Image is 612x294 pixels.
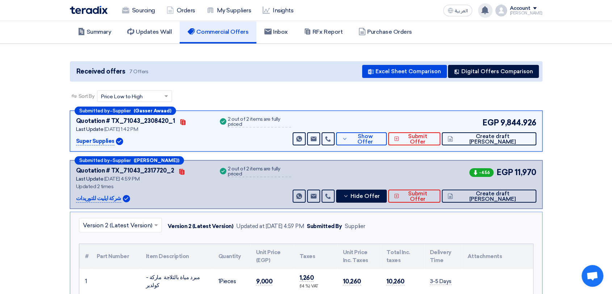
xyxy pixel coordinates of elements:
button: Show Offer [336,132,386,145]
span: Last Update [76,176,104,182]
span: [DATE] 1:42 PM [104,126,138,132]
a: Summary [70,20,120,44]
h5: RFx Report [304,28,343,36]
button: Create draft [PERSON_NAME] [442,190,536,203]
div: 2 out of 2 items are fully priced [228,166,291,177]
div: Updated at [DATE] 4:59 PM [236,222,304,231]
div: – [75,156,184,165]
img: Teradix logo [70,6,108,14]
a: Open chat [582,265,603,287]
th: Part Number [91,244,140,269]
th: Item Description [140,244,213,269]
h5: Commercial Offers [188,28,248,36]
span: EGP [482,117,499,129]
a: Commercial Offers [180,20,256,44]
a: Purchase Orders [351,20,420,44]
span: 10,260 [386,278,404,285]
div: Quotation # TX_71043_2317720_2 [76,166,174,175]
b: ([PERSON_NAME]) [134,158,179,163]
th: Unit Price (EGP) [250,244,294,269]
div: Submitted By [307,222,342,231]
h5: Inbox [264,28,288,36]
div: – [75,107,176,115]
span: Hide Offer [351,194,380,199]
span: 3-5 Days [430,278,452,285]
span: Last Update [76,126,104,132]
span: Submit Offer [401,134,434,145]
span: 1 [218,278,220,285]
a: RFx Report [296,20,351,44]
div: Quotation # TX_71043_2308420_1 [76,117,175,125]
button: Submit Offer [388,132,440,145]
th: Attachments [462,244,533,269]
span: العربية [455,8,468,13]
button: Hide Offer [336,190,386,203]
div: Updated 2 times [76,183,210,190]
button: Excel Sheet Comparison [362,65,447,78]
span: 7 Offers [129,68,148,75]
a: Inbox [256,20,296,44]
span: Supplier [113,158,131,163]
a: Orders [161,3,201,18]
span: [DATE] 4:59 PM [104,176,139,182]
span: Supplier [113,108,131,113]
span: Sort By [79,92,95,100]
span: Price Low to High [101,93,143,100]
th: Taxes [294,244,337,269]
div: Supplier [345,222,365,231]
img: profile_test.png [495,5,507,16]
span: Create draft [PERSON_NAME] [455,191,531,202]
b: (Gasser Awaad) [134,108,171,113]
span: Show Offer [349,134,381,145]
th: Total Inc. taxes [381,244,424,269]
span: 10,260 [343,278,361,285]
div: Account [510,5,531,12]
span: Submitted by [79,108,110,113]
th: # [79,244,91,269]
th: Unit Price Inc. Taxes [337,244,381,269]
span: 1,260 [299,274,314,282]
button: العربية [443,5,472,16]
a: Sourcing [116,3,161,18]
a: My Suppliers [201,3,257,18]
button: Create draft [PERSON_NAME] [442,132,536,145]
div: (14 %) VAT [299,283,331,290]
div: مبرد مياة بالثلاجة ماركة - كولدير [146,273,207,290]
div: 2 out of 2 items are fully priced [228,117,291,128]
h5: Summary [78,28,112,36]
th: Delivery Time [424,244,462,269]
span: Submit Offer [401,191,434,202]
a: Updates Wall [119,20,180,44]
span: 9,844.926 [500,117,536,129]
h5: Updates Wall [127,28,172,36]
span: Received offers [76,67,125,76]
img: Verified Account [123,195,130,202]
div: [PERSON_NAME] [510,11,542,15]
span: 11,970 [514,166,536,178]
span: EGP [496,166,513,178]
h5: Purchase Orders [359,28,412,36]
p: شركة ايليت للتوريدات [76,194,121,203]
span: Submitted by [79,158,110,163]
span: 9,000 [256,278,273,285]
img: Verified Account [116,138,123,145]
span: Create draft [PERSON_NAME] [455,134,531,145]
button: Digital Offers Comparison [448,65,539,78]
p: Super Supplies [76,137,114,146]
span: -456 [469,168,494,177]
th: Quantity [213,244,250,269]
div: Version 2 (Latest Version) [168,222,234,231]
a: Insights [257,3,299,18]
button: Submit Offer [388,190,440,203]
